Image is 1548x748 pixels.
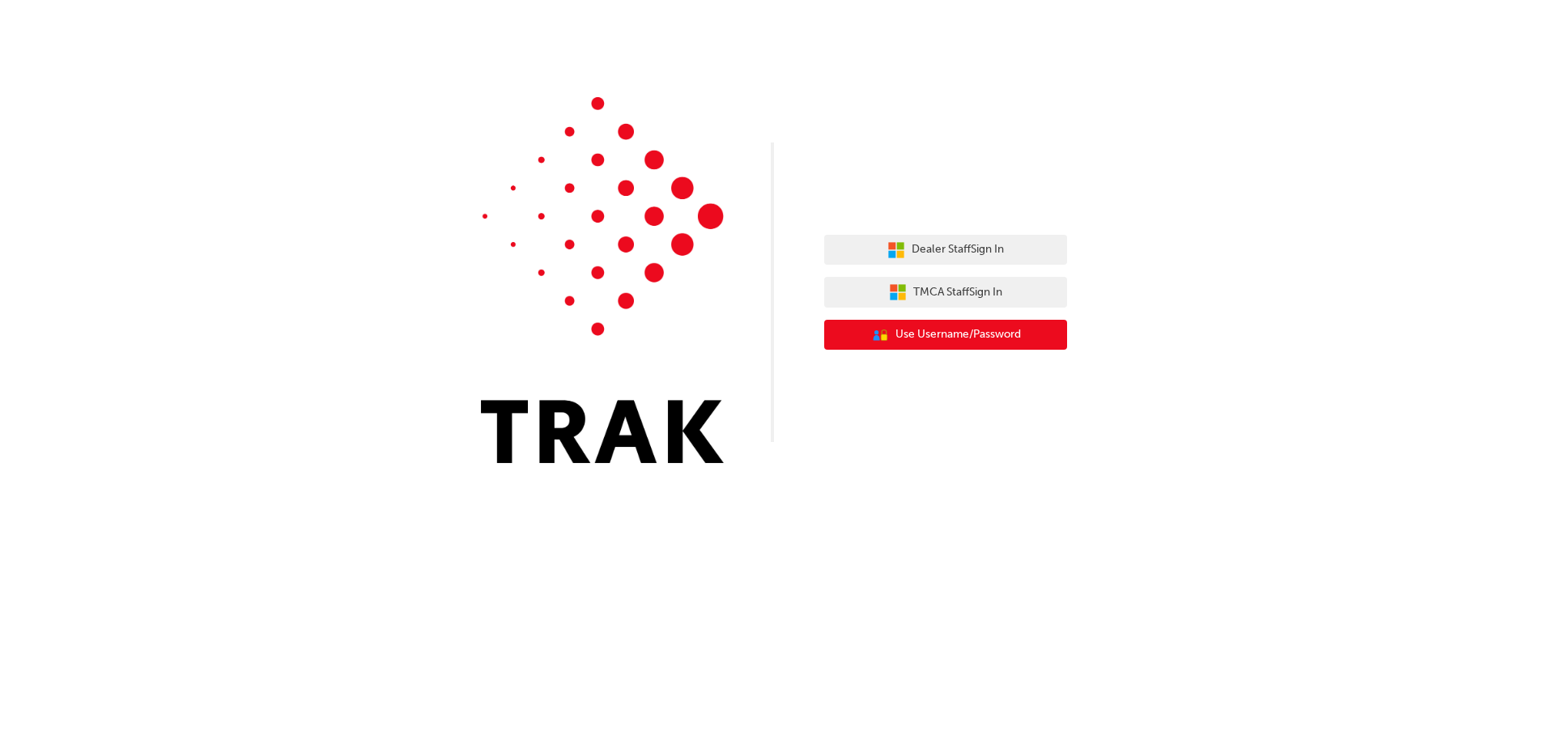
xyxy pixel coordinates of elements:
[481,97,724,463] img: Trak
[895,325,1021,344] span: Use Username/Password
[912,240,1004,259] span: Dealer Staff Sign In
[913,283,1002,302] span: TMCA Staff Sign In
[824,235,1067,266] button: Dealer StaffSign In
[824,277,1067,308] button: TMCA StaffSign In
[824,320,1067,351] button: Use Username/Password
